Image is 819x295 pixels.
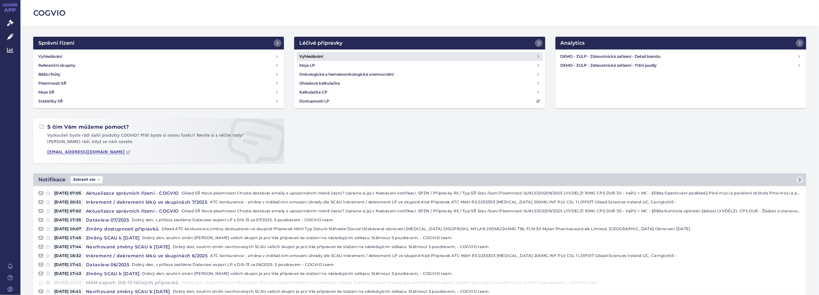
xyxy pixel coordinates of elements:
p: Dobrý den, souhrn změn navrhovaných SCAU vašich skupin je pro Vás připraven ke stažení na následu... [173,244,801,250]
h2: Analytics [561,39,585,47]
p: Vyzkoušeli byste rádi další produkty COGVIO? Přáli byste si novou funkci? Nevíte si s něčím rady?... [38,132,279,147]
p: Gilead SŘ Nové písemnosti Chcete dostávat emaily s upozorněním méně často? Upravte si jej v Nasta... [181,190,801,196]
span: [DATE] 07:05 [52,190,83,196]
a: Běžící lhůty [36,70,281,79]
p: Gilead ATC konkurence změny dostupností ve skupině Přípravek MAH Typ Datum Náhrada Důvod Očekávan... [162,226,801,232]
h4: Statistiky SŘ [38,98,63,104]
h2: S čím Vám můžeme pomoct? [38,124,129,131]
span: Zobrazit vše [71,176,103,183]
a: Analytics [555,37,806,49]
span: [DATE] 17:43 [52,270,83,277]
h4: Onkologická a hematoonkologická onemocnění [299,71,394,78]
h4: Aktualizace správních řízení - COGVIO [83,190,181,196]
a: Moje SŘ [36,88,281,97]
span: [DATE] 11:17 [52,279,83,286]
p: Dobrý den, dokončili jsme Váš export. Pro jeho stažení klikněte na následující odkaz: Stáhnout ex... [181,279,801,286]
a: Vyhledávání [297,52,542,61]
h4: Vyhledávání [299,53,323,60]
span: [DATE] 17:35 [52,217,83,223]
h4: Vyhledávání [38,53,62,60]
h4: DEMO - ZULP - Zdravotnická zařízení - Detail brandu [561,53,798,60]
a: Moje LP [297,61,542,70]
a: Vyhledávání [36,52,281,61]
p: Dobrý den, souhrn změn navrhovaných SCAU vašich skupin je pro Vás připraven ke stažení na následu... [173,288,801,295]
h4: Změny SCAU k [DATE] [83,270,142,277]
span: [DATE] 18:32 [52,253,83,259]
a: Dostupnosti LP [297,97,542,106]
h4: Aktualizace správních řízení - COGVIO [83,208,181,214]
span: [DATE] 17:45 [52,235,83,241]
h4: Inkrement / dekrement léků ve skupinách 7/2025 [83,199,210,205]
h4: MAM export: DIS-13 léčivých připravků [83,279,181,286]
a: Úhradová kalkulačka [297,79,542,88]
h4: Navrhované změny SCAU k [DATE] [83,288,173,295]
a: Kalkulačka CP [297,88,542,97]
span: [DATE] 17:41 [52,261,83,268]
h4: Úhradová kalkulačka [299,80,340,87]
h2: Správní řízení [38,39,74,47]
h4: Dataview 07/2025 [83,217,132,223]
h4: Dostupnosti LP [299,98,329,104]
span: [DATE] 16:41 [52,288,83,295]
a: [EMAIL_ADDRESS][DOMAIN_NAME] [47,150,131,155]
span: [DATE] 07:02 [52,208,83,214]
p: Dobrý den, v příloze zasíláme Dataview export LP s DIS-13 za 07/2025. S pozdravem - COGVIO team [132,217,801,223]
h4: Běžící lhůty [38,71,60,78]
a: DEMO - ZULP - Zdravotnická zařízení - Detail brandu [558,52,804,61]
a: Onkologická a hematoonkologická onemocnění [297,70,542,79]
a: Referenční skupiny [36,61,281,70]
h4: Moje SŘ [38,89,54,95]
h2: Notifikace [38,176,65,184]
h4: Dataview 06/2025 [83,261,132,268]
a: Léčivé přípravky [294,37,545,49]
a: Písemnosti SŘ [36,79,281,88]
p: Gilead SŘ Nové písemnosti Chcete dostávat emaily s upozorněním méně často? Upravte si jej v Nasta... [181,208,801,214]
h4: Písemnosti SŘ [38,80,66,87]
h2: COGVIO [33,8,806,19]
p: ATC konkurence - změna v indikačním omezení úhrady dle SCAU Inkrement / dekrement LP ve skupině K... [210,253,801,259]
p: ATC konkurence - změna v indikačním omezení úhrady dle SCAU Inkrement / dekrement LP ve skupině K... [210,199,801,205]
p: Dobrý den, souhrn změn [PERSON_NAME] vašich skupin je pro Vás připraven ke stažení na následující... [142,235,801,241]
h2: Léčivé přípravky [299,39,342,47]
a: Správní řízení [33,37,284,49]
h4: DEMO - ZULP - Zdravotnická zařízení - Tržní podíly [561,62,798,69]
a: Statistiky SŘ [36,97,281,106]
h4: Referenční skupiny [38,62,75,69]
h4: Změny dostupnosti přípravků [83,226,162,232]
h4: Kalkulačka CP [299,89,327,95]
p: Dobrý den, souhrn změn [PERSON_NAME] vašich skupin je pro Vás připraven ke stažení na následující... [142,270,801,277]
a: DEMO - ZULP - Zdravotnická zařízení - Tržní podíly [558,61,804,70]
span: [DATE] 17:44 [52,244,83,250]
h4: Navrhované změny SCAU k [DATE] [83,244,173,250]
p: Dobrý den, v příloze zasíláme Dataview export LP s DIS-13 za 06/2025. S pozdravem - COGVIO team [132,261,801,268]
h4: Moje LP [299,62,315,69]
a: NotifikaceZobrazit vše [33,173,806,186]
span: [DATE] 20:31 [52,199,83,205]
span: [DATE] 10:07 [52,226,83,232]
h4: Změny SCAU k [DATE] [83,235,142,241]
h4: Inkrement / dekrement léků ve skupinách 6/2025 [83,253,210,259]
